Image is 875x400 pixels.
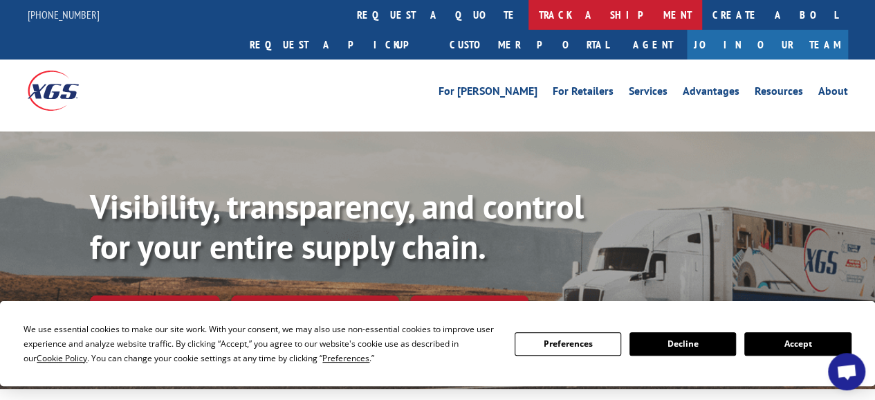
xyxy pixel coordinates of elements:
a: For Retailers [553,86,614,101]
a: [PHONE_NUMBER] [28,8,100,21]
span: Preferences [322,352,369,364]
a: XGS ASSISTANT [410,296,528,325]
a: Customer Portal [439,30,619,60]
a: For [PERSON_NAME] [439,86,537,101]
div: We use essential cookies to make our site work. With your consent, we may also use non-essential ... [24,322,497,365]
a: About [818,86,848,101]
a: Resources [755,86,803,101]
a: Advantages [683,86,739,101]
button: Decline [629,332,736,356]
span: Cookie Policy [37,352,87,364]
a: Track shipment [90,296,220,325]
button: Accept [744,332,851,356]
b: Visibility, transparency, and control for your entire supply chain. [90,185,584,268]
a: Join Our Team [687,30,848,60]
a: Request a pickup [239,30,439,60]
a: Services [629,86,667,101]
button: Preferences [515,332,621,356]
a: Calculate transit time [231,296,399,325]
a: Open chat [828,353,865,390]
a: Agent [619,30,687,60]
